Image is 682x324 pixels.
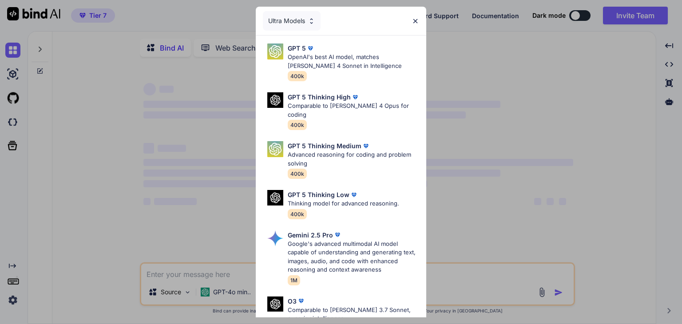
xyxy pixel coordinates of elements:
p: Comparable to [PERSON_NAME] 3.7 Sonnet, superior intelligence [288,306,419,323]
p: Thinking model for advanced reasoning. [288,199,399,208]
span: 400k [288,120,307,130]
p: O3 [288,296,297,306]
img: premium [306,44,315,53]
img: premium [297,296,305,305]
span: 1M [288,275,300,285]
span: 400k [288,71,307,81]
img: premium [349,190,358,199]
p: Advanced reasoning for coding and problem solving [288,150,419,168]
img: Pick Models [267,296,283,312]
img: Pick Models [267,230,283,246]
p: GPT 5 Thinking Low [288,190,349,199]
p: GPT 5 Thinking Medium [288,141,361,150]
img: premium [351,93,360,102]
img: Pick Models [267,141,283,157]
img: Pick Models [308,17,315,25]
img: premium [333,230,342,239]
img: close [412,17,419,25]
span: 400k [288,209,307,219]
p: Gemini 2.5 Pro [288,230,333,240]
p: Comparable to [PERSON_NAME] 4 Opus for coding [288,102,419,119]
img: Pick Models [267,190,283,205]
span: 400k [288,169,307,179]
img: Pick Models [267,43,283,59]
p: OpenAI's best AI model, matches [PERSON_NAME] 4 Sonnet in Intelligence [288,53,419,70]
img: Pick Models [267,92,283,108]
p: Google's advanced multimodal AI model capable of understanding and generating text, images, audio... [288,240,419,274]
div: Ultra Models [263,11,321,31]
p: GPT 5 [288,43,306,53]
p: GPT 5 Thinking High [288,92,351,102]
img: premium [361,142,370,150]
